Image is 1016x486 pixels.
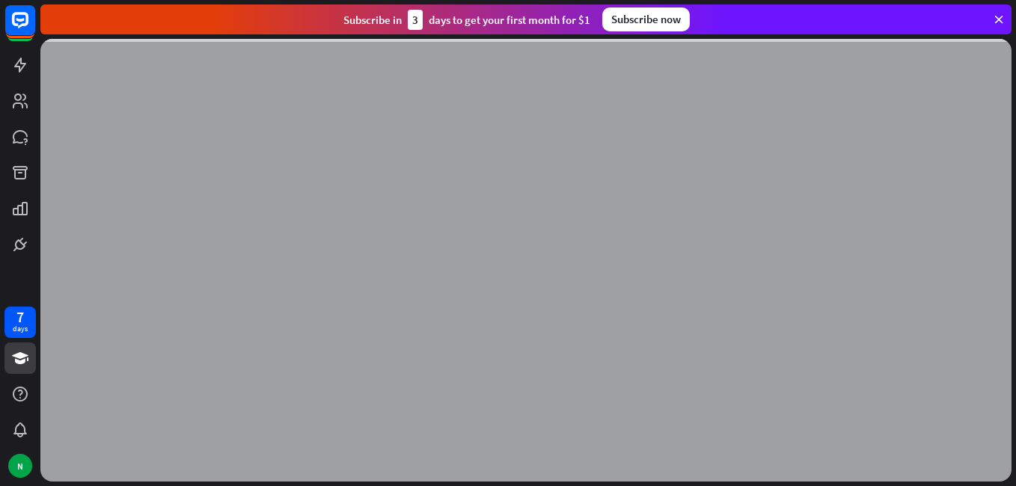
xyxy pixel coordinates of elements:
div: N [8,454,32,478]
div: Subscribe now [602,7,690,31]
div: 7 [16,310,24,324]
div: 3 [408,10,423,30]
div: Subscribe in days to get your first month for $1 [343,10,590,30]
a: 7 days [4,307,36,338]
div: days [13,324,28,334]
